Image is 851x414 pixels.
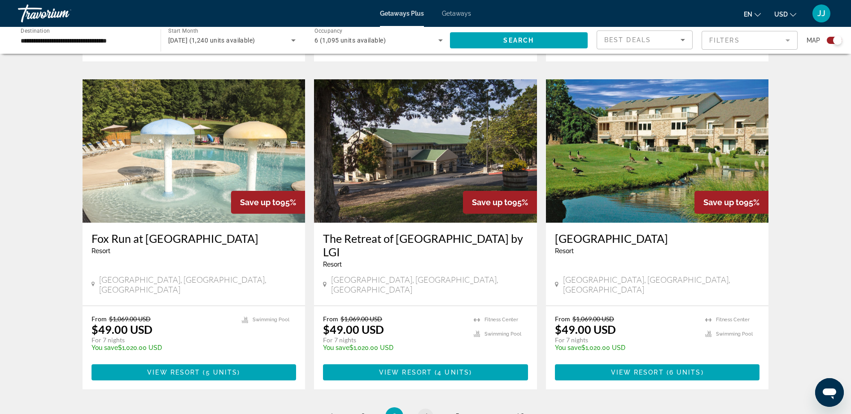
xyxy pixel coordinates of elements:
span: From [92,315,107,323]
p: $49.00 USD [323,323,384,336]
button: View Resort(5 units) [92,364,297,380]
span: ( ) [664,369,704,376]
span: Start Month [168,28,198,34]
span: Search [503,37,534,44]
span: Occupancy [314,28,343,34]
span: You save [323,344,349,351]
span: View Resort [147,369,200,376]
p: For 7 nights [92,336,233,344]
span: ( ) [432,369,472,376]
span: Save up to [240,198,280,207]
span: 5 units [206,369,238,376]
span: JJ [817,9,825,18]
span: Swimming Pool [253,317,289,323]
span: Save up to [472,198,512,207]
img: D572E01X.jpg [314,79,537,223]
span: $1,069.00 USD [340,315,382,323]
span: Destination [21,27,50,34]
div: 95% [463,191,537,214]
button: Search [450,32,588,48]
span: 6 units [669,369,701,376]
span: Best Deals [604,36,651,43]
span: From [323,315,338,323]
span: [GEOGRAPHIC_DATA], [GEOGRAPHIC_DATA], [GEOGRAPHIC_DATA] [563,275,760,294]
button: Change currency [774,8,796,21]
a: Fox Run at [GEOGRAPHIC_DATA] [92,232,297,245]
p: For 7 nights [323,336,465,344]
button: Change language [744,8,761,21]
div: 95% [231,191,305,214]
p: $1,020.00 USD [323,344,465,351]
p: For 7 nights [555,336,697,344]
span: [DATE] (1,240 units available) [168,37,255,44]
button: User Menu [810,4,833,23]
span: Resort [92,247,110,254]
a: [GEOGRAPHIC_DATA] [555,232,760,245]
span: You save [92,344,118,351]
a: Getaways Plus [380,10,424,17]
img: 0195O01X.jpg [83,79,305,223]
span: 6 (1,095 units available) [314,37,386,44]
button: View Resort(4 units) [323,364,528,380]
img: 6045E01X.jpg [546,79,769,223]
button: Filter [702,30,798,50]
span: Map [807,34,820,47]
span: USD [774,11,788,18]
span: Fitness Center [716,317,750,323]
span: Fitness Center [484,317,518,323]
a: Travorium [18,2,108,25]
span: View Resort [379,369,432,376]
div: 95% [694,191,768,214]
p: $49.00 USD [92,323,153,336]
span: 4 units [437,369,469,376]
p: $1,020.00 USD [555,344,697,351]
span: You save [555,344,581,351]
p: $1,020.00 USD [92,344,233,351]
iframe: Button to launch messaging window [815,378,844,407]
button: View Resort(6 units) [555,364,760,380]
span: Save up to [703,198,744,207]
span: [GEOGRAPHIC_DATA], [GEOGRAPHIC_DATA], [GEOGRAPHIC_DATA] [331,275,528,294]
span: ( ) [200,369,240,376]
mat-select: Sort by [604,34,685,45]
span: $1,069.00 USD [109,315,151,323]
span: View Resort [611,369,664,376]
span: Resort [555,247,574,254]
span: From [555,315,570,323]
p: $49.00 USD [555,323,616,336]
span: en [744,11,752,18]
a: Getaways [442,10,471,17]
span: Swimming Pool [716,331,753,337]
span: Resort [323,261,342,268]
span: [GEOGRAPHIC_DATA], [GEOGRAPHIC_DATA], [GEOGRAPHIC_DATA] [99,275,296,294]
a: The Retreat of [GEOGRAPHIC_DATA] by LGI [323,232,528,259]
span: Swimming Pool [484,331,521,337]
span: $1,069.00 USD [572,315,614,323]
